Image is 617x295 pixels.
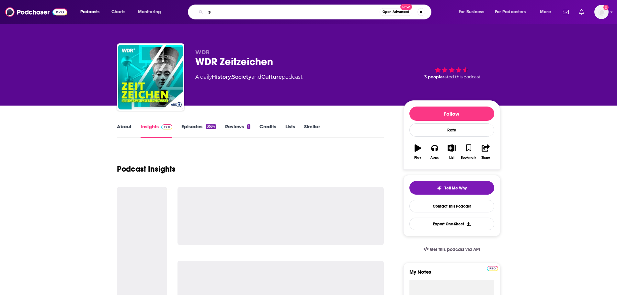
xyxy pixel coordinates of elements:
[449,156,454,160] div: List
[594,5,609,19] span: Logged in as smeizlik
[577,6,587,17] a: Show notifications dropdown
[400,4,412,10] span: New
[195,73,303,81] div: A daily podcast
[459,7,484,17] span: For Business
[477,140,494,164] button: Share
[409,218,494,230] button: Export One-Sheet
[603,5,609,10] svg: Add a profile image
[426,140,443,164] button: Apps
[232,74,251,80] a: Society
[80,7,99,17] span: Podcasts
[247,124,250,129] div: 1
[414,156,421,160] div: Play
[261,74,282,80] a: Culture
[380,8,412,16] button: Open AdvancedNew
[424,74,443,79] span: 3 people
[118,45,183,109] img: WDR Zeitzeichen
[76,7,108,17] button: open menu
[594,5,609,19] button: Show profile menu
[409,200,494,212] a: Contact This Podcast
[418,242,486,257] a: Get this podcast via API
[409,107,494,121] button: Follow
[454,7,492,17] button: open menu
[443,140,460,164] button: List
[383,10,409,14] span: Open Advanced
[437,186,442,191] img: tell me why sparkle
[107,7,129,17] a: Charts
[212,74,231,80] a: History
[141,123,173,138] a: InsightsPodchaser Pro
[560,6,571,17] a: Show notifications dropdown
[409,269,494,280] label: My Notes
[444,186,467,191] span: Tell Me Why
[430,156,439,160] div: Apps
[285,123,295,138] a: Lists
[206,124,216,129] div: 3534
[195,49,210,55] span: WDR
[540,7,551,17] span: More
[117,123,131,138] a: About
[225,123,250,138] a: Reviews1
[409,181,494,195] button: tell me why sparkleTell Me Why
[403,49,500,89] div: 3 peoplerated this podcast
[443,74,480,79] span: rated this podcast
[181,123,216,138] a: Episodes3534
[481,156,490,160] div: Share
[487,266,498,271] img: Podchaser Pro
[461,156,476,160] div: Bookmark
[251,74,261,80] span: and
[231,74,232,80] span: ,
[409,123,494,137] div: Rate
[138,7,161,17] span: Monitoring
[111,7,125,17] span: Charts
[133,7,169,17] button: open menu
[460,140,477,164] button: Bookmark
[409,140,426,164] button: Play
[194,5,438,19] div: Search podcasts, credits, & more...
[206,7,380,17] input: Search podcasts, credits, & more...
[117,164,176,174] h1: Podcast Insights
[491,7,535,17] button: open menu
[487,265,498,271] a: Pro website
[495,7,526,17] span: For Podcasters
[5,6,67,18] img: Podchaser - Follow, Share and Rate Podcasts
[594,5,609,19] img: User Profile
[430,247,480,252] span: Get this podcast via API
[259,123,276,138] a: Credits
[535,7,559,17] button: open menu
[304,123,320,138] a: Similar
[161,124,173,130] img: Podchaser Pro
